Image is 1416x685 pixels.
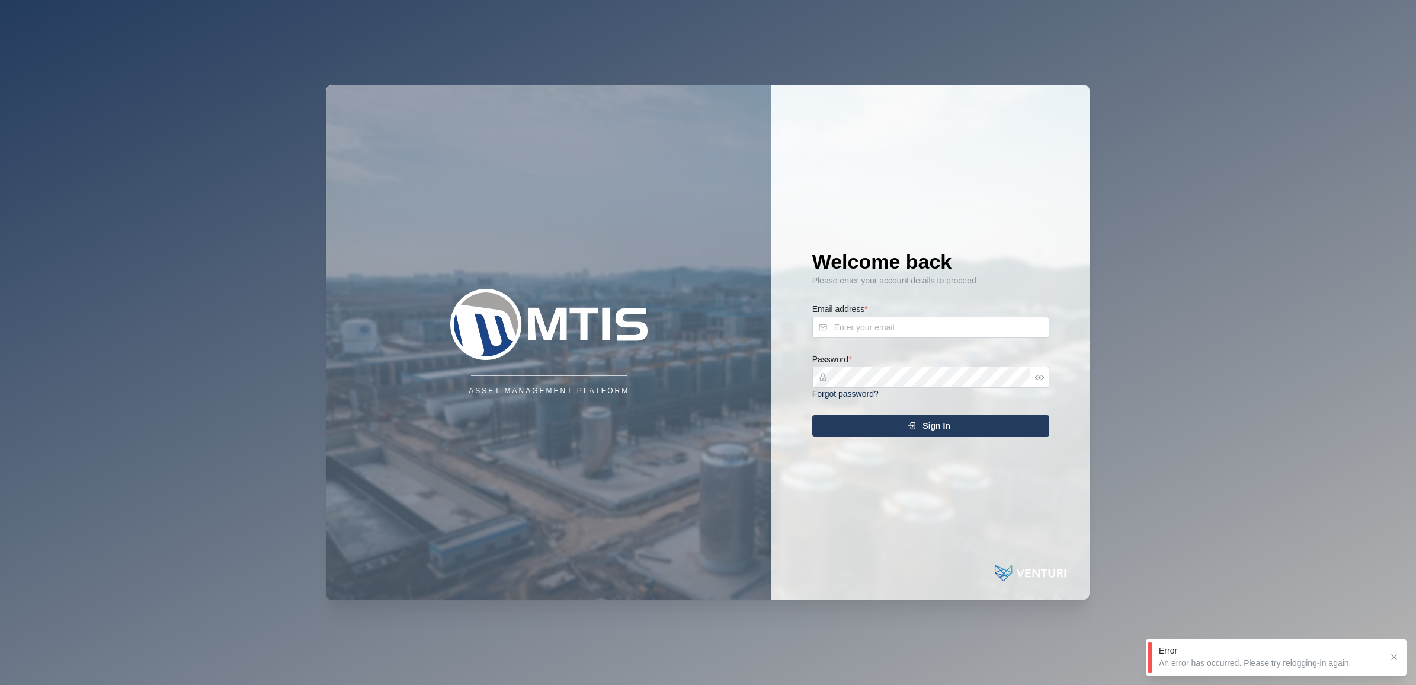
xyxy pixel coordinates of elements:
[812,303,868,316] label: Email address
[431,289,668,360] img: Company Logo
[812,248,1049,275] h1: Welcome back
[812,353,852,367] label: Password
[812,275,1049,288] div: Please enter your account details to proceed
[812,317,1049,338] input: Enter your email
[1159,645,1382,657] div: Error
[1159,658,1382,670] div: An error has occurred. Please try relogging-in again.
[469,385,629,397] div: Asset Management Platform
[812,415,1049,437] button: Sign In
[922,416,950,436] span: Sign In
[995,562,1066,585] img: Powered by: Venturi
[812,389,879,399] a: Forgot password?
